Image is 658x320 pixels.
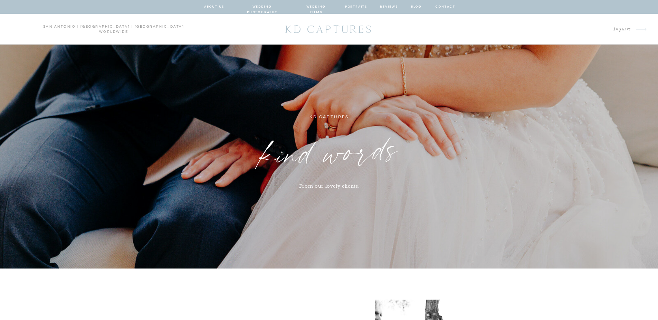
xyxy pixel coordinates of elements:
a: blog [410,4,423,10]
a: portraits [345,4,368,10]
h1: kind words [199,125,460,184]
a: Inquire [486,25,631,34]
p: From our lovely clients. [276,182,383,205]
a: wedding photography [237,4,288,10]
p: san antonio | [GEOGRAPHIC_DATA] | [GEOGRAPHIC_DATA] worldwide [10,24,218,35]
a: KD CAPTURES [282,20,377,39]
p: kd captures [273,113,385,121]
a: wedding films [300,4,333,10]
a: about us [204,4,225,10]
a: contact [435,4,455,10]
a: reviews [380,4,398,10]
